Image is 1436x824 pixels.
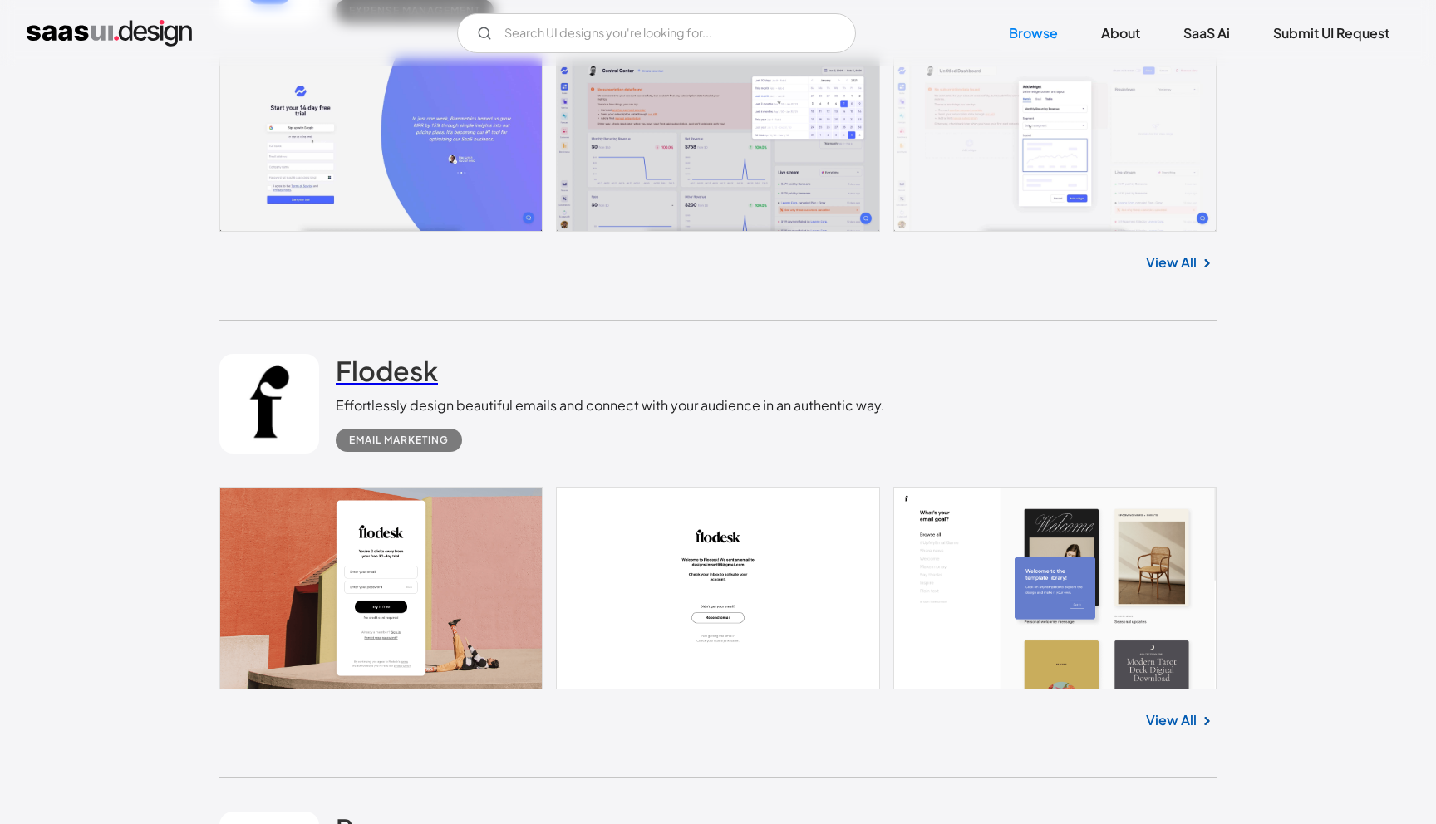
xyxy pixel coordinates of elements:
a: View All [1146,710,1197,730]
a: Browse [989,15,1078,51]
a: Submit UI Request [1253,15,1409,51]
input: Search UI designs you're looking for... [457,13,856,53]
div: Email Marketing [349,430,449,450]
a: View All [1146,253,1197,272]
a: home [27,20,192,47]
a: About [1081,15,1160,51]
a: SaaS Ai [1163,15,1250,51]
h2: Flodesk [336,354,438,387]
form: Email Form [457,13,856,53]
div: Effortlessly design beautiful emails and connect with your audience in an authentic way. [336,395,885,415]
a: Flodesk [336,354,438,395]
